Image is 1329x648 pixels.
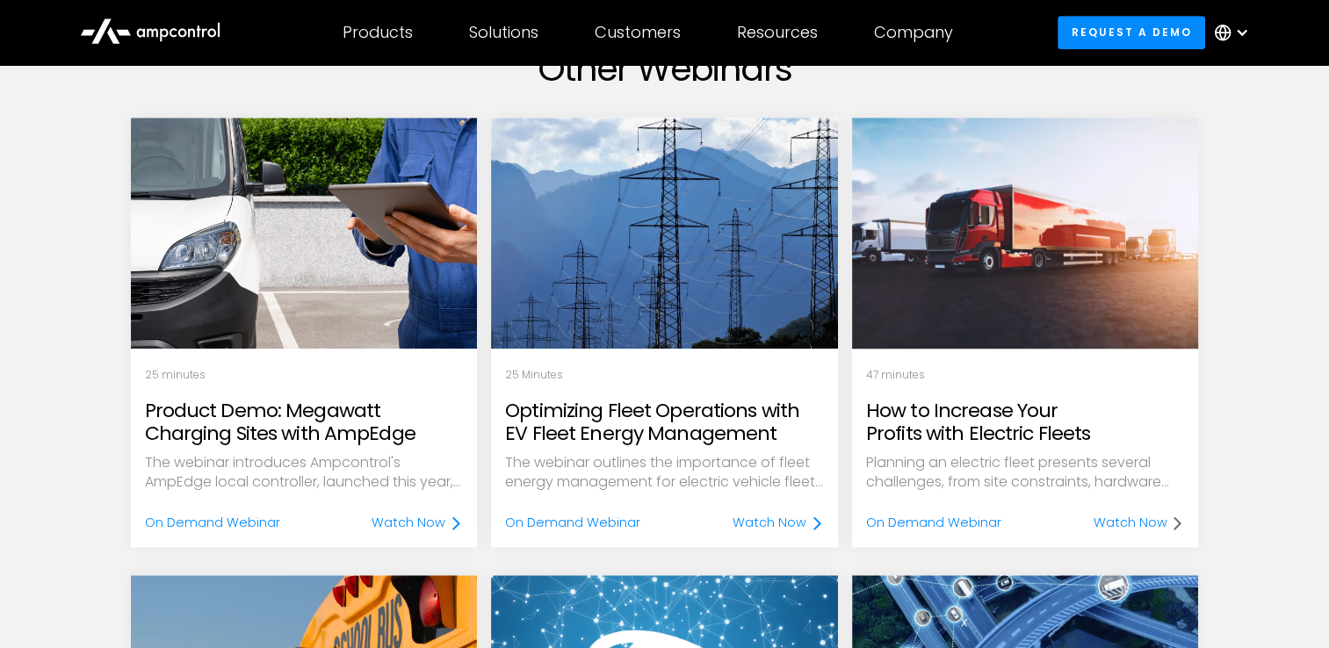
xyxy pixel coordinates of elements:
[595,23,681,42] div: Customers
[874,23,953,42] div: Company
[469,23,538,42] div: Solutions
[826,100,1224,366] img: How to Increase Your Profits with Electric Fleets
[505,368,824,382] p: 25 Minutes
[866,368,1185,382] p: 47 minutes
[145,513,280,532] div: On Demand Webinar
[733,513,806,532] div: Watch Now
[343,23,413,42] div: Products
[145,400,464,446] h2: Product Demo: Megawatt Charging Sites with AmpEdge
[372,513,445,532] div: Watch Now
[505,453,824,493] p: The webinar outlines the importance of fleet energy management for electric vehicle fleet operati...
[737,23,818,42] div: Resources
[372,513,463,532] a: Watch Now
[1093,513,1184,532] a: Watch Now
[1093,513,1166,532] div: Watch Now
[131,118,478,349] img: AmpEdge - local controller for EV fleet solutions and MW charging sites
[131,47,1199,90] h2: Other Webinars
[145,368,464,382] p: 25 minutes
[491,118,838,349] img: Charged Up: Optimizing Electric Fleets with Energy Management
[866,400,1185,446] h2: How to Increase Your Profits with Electric Fleets
[1058,16,1205,48] a: Request a demo
[733,513,824,532] a: Watch Now
[866,453,1185,493] p: Planning an electric fleet presents several challenges, from site constraints, hardware options, ...
[505,400,824,446] h2: Optimizing Fleet Operations with EV Fleet Energy Management
[505,513,640,532] div: On Demand Webinar
[145,453,464,493] p: The webinar introduces Ampcontrol's AmpEdge local controller, launched this year, to address spec...
[866,513,1001,532] div: On Demand Webinar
